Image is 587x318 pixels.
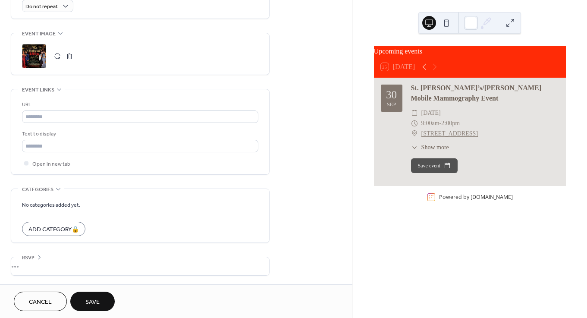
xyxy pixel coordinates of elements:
a: [STREET_ADDRESS] [421,129,478,139]
div: ​ [411,108,418,118]
span: Categories [22,185,53,194]
span: 2:00pm [441,118,460,129]
span: - [439,118,442,129]
div: Powered by [439,193,513,201]
span: Do not repeat [25,2,58,12]
button: ​Show more [411,143,449,152]
div: Sep [387,102,396,107]
span: Event image [22,29,56,38]
span: Open in new tab [32,160,70,169]
button: Save [70,292,115,311]
div: Text to display [22,129,257,139]
div: Upcoming events [374,46,566,57]
span: Event links [22,85,54,94]
div: ​ [411,129,418,139]
div: St. [PERSON_NAME]’s/[PERSON_NAME] Mobile Mammography Event [411,83,559,104]
span: Show more [421,143,449,152]
div: ••• [11,257,269,275]
div: ​ [411,143,418,152]
div: URL [22,100,257,109]
button: Cancel [14,292,67,311]
button: Save event [411,158,458,173]
span: RSVP [22,253,35,262]
a: [DOMAIN_NAME] [471,193,513,201]
span: [DATE] [421,108,441,118]
div: 30 [386,89,397,100]
span: 9:00am [421,118,439,129]
span: Cancel [29,298,52,307]
span: Save [85,298,100,307]
div: ​ [411,118,418,129]
div: ; [22,44,46,68]
span: No categories added yet. [22,201,80,210]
